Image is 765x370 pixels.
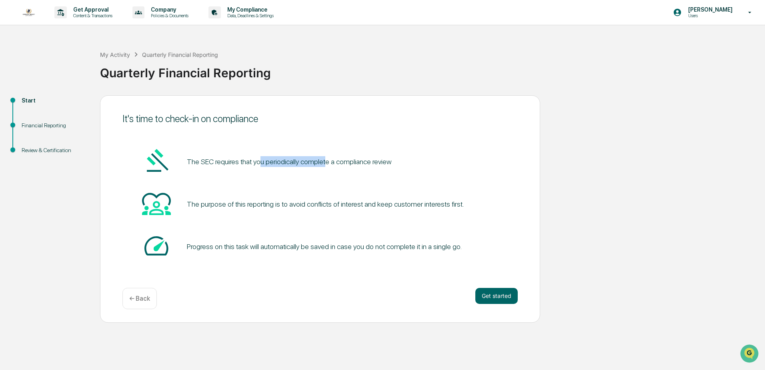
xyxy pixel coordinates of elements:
[739,344,761,365] iframe: Open customer support
[144,6,192,13] p: Company
[22,146,87,155] div: Review & Certification
[682,13,737,18] p: Users
[8,117,14,123] div: 🔎
[129,295,150,302] p: ← Back
[5,98,55,112] a: 🖐️Preclearance
[136,64,146,73] button: Start new chat
[142,147,171,175] img: Gavel
[55,98,102,112] a: 🗄️Attestations
[67,6,116,13] p: Get Approval
[8,17,146,30] p: How can we help?
[58,102,64,108] div: 🗄️
[122,113,518,125] div: It's time to check-in on compliance
[8,102,14,108] div: 🖐️
[221,6,278,13] p: My Compliance
[22,97,87,105] div: Start
[142,51,218,58] div: Quarterly Financial Reporting
[682,6,737,13] p: [PERSON_NAME]
[80,136,97,142] span: Pylon
[221,13,278,18] p: Data, Deadlines & Settings
[187,156,392,167] pre: The SEC requires that you periodically complete a compliance review
[27,69,101,76] div: We're available if you need us!
[67,13,116,18] p: Content & Transactions
[19,6,38,18] img: logo
[142,231,171,260] img: Speed-dial
[475,288,518,304] button: Get started
[100,51,130,58] div: My Activity
[144,13,192,18] p: Policies & Documents
[56,135,97,142] a: Powered byPylon
[187,200,464,208] div: The purpose of this reporting is to avoid conflicts of interest and keep customer interests first.
[16,101,52,109] span: Preclearance
[100,59,761,80] div: Quarterly Financial Reporting
[66,101,99,109] span: Attestations
[187,242,462,251] div: Progress on this task will automatically be saved in case you do not complete it in a single go.
[22,121,87,130] div: Financial Reporting
[16,116,50,124] span: Data Lookup
[8,61,22,76] img: 1746055101610-c473b297-6a78-478c-a979-82029cc54cd1
[142,189,171,218] img: Heart
[5,113,54,127] a: 🔎Data Lookup
[27,61,131,69] div: Start new chat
